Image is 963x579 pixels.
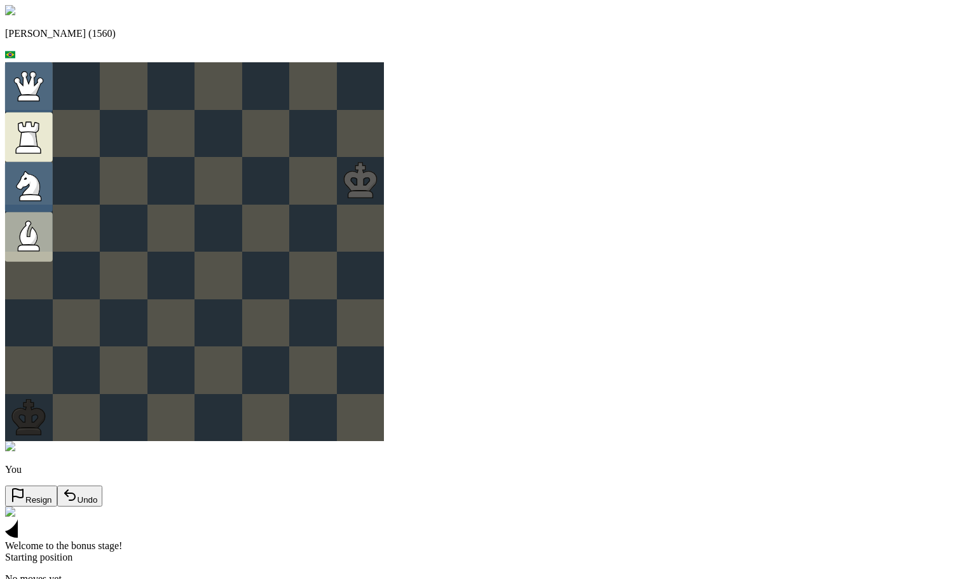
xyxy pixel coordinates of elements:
[5,441,15,451] img: horse.png
[5,507,15,517] img: waving.png
[5,486,57,507] button: Resign
[5,62,53,262] div: Choose promotion piece
[5,28,958,39] p: [PERSON_NAME] (1560)
[57,486,103,507] button: Undo
[5,5,15,15] img: default.png
[5,540,122,551] span: Welcome to the bonus stage!
[5,552,958,563] div: Starting position
[5,464,958,475] p: You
